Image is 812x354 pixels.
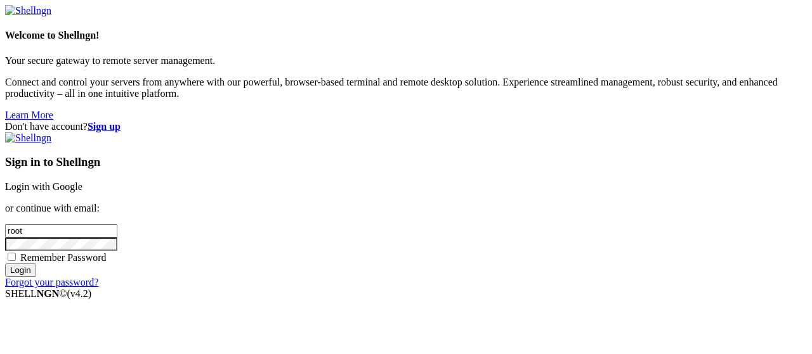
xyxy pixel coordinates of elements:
[37,288,60,299] b: NGN
[20,252,107,263] span: Remember Password
[8,253,16,261] input: Remember Password
[5,277,98,288] a: Forgot your password?
[88,121,121,132] a: Sign up
[5,121,807,132] div: Don't have account?
[5,203,807,214] p: or continue with email:
[5,155,807,169] h3: Sign in to Shellngn
[5,263,36,277] input: Login
[5,5,51,16] img: Shellngn
[5,224,117,237] input: Email address
[5,288,91,299] span: SHELL ©
[5,110,53,120] a: Learn More
[5,181,82,192] a: Login with Google
[67,288,92,299] span: 4.2.0
[5,77,807,99] p: Connect and control your servers from anywhere with our powerful, browser-based terminal and remo...
[5,30,807,41] h4: Welcome to Shellngn!
[5,132,51,144] img: Shellngn
[5,55,807,66] p: Your secure gateway to remote server management.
